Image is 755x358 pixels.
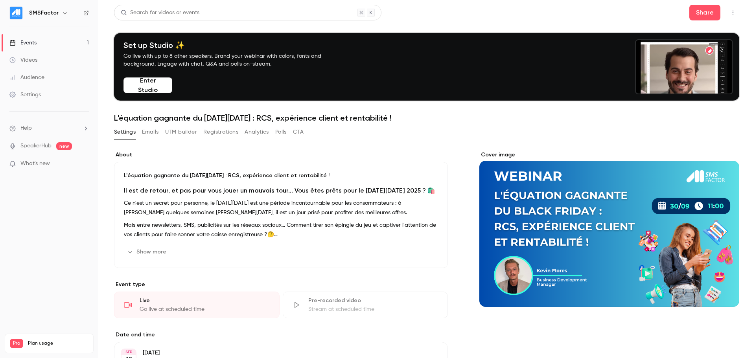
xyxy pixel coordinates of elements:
[124,220,438,239] p: Mais entre newsletters, SMS, publicités sur les réseaux sociaux... Comment tirer son épingle du j...
[267,232,278,237] strong: 🤔
[9,124,89,132] li: help-dropdown-opener
[124,198,438,217] p: Ce n'est un secret pour personne, le [DATE][DATE] est une période incontournable pour les consomm...
[122,349,136,355] div: SEP
[9,56,37,64] div: Videos
[308,305,438,313] div: Stream at scheduled time
[124,186,438,195] h2: Il est de retour, et pas pour vous jouer un mauvais tour... Vous êtes prêts pour le [DATE][DATE] ...
[123,52,340,68] p: Go live with up to 8 other speakers. Brand your webinar with colors, fonts and background. Engage...
[114,151,448,159] label: About
[689,5,720,20] button: Share
[140,305,270,313] div: Go live at scheduled time
[293,126,304,138] button: CTA
[124,172,438,180] p: L'équation gagnante du [DATE][DATE] : RCS, expérience client et rentabilité !
[123,40,340,50] h4: Set up Studio ✨
[29,9,59,17] h6: SMSFactor
[114,281,448,288] p: Event type
[124,246,171,258] button: Show more
[283,292,448,318] div: Pre-recorded videoStream at scheduled time
[165,126,197,138] button: UTM builder
[143,349,406,357] p: [DATE]
[56,142,72,150] span: new
[114,126,136,138] button: Settings
[10,7,22,19] img: SMSFactor
[140,297,270,305] div: Live
[28,340,88,347] span: Plan usage
[142,126,158,138] button: Emails
[20,142,52,150] a: SpeakerHub
[308,297,438,305] div: Pre-recorded video
[114,113,739,123] h1: L'équation gagnante du [DATE][DATE] : RCS, expérience client et rentabilité !
[479,151,739,307] section: Cover image
[20,124,32,132] span: Help
[9,73,44,81] div: Audience
[114,331,448,339] label: Date and time
[275,126,287,138] button: Polls
[9,91,41,99] div: Settings
[9,39,37,47] div: Events
[479,151,739,159] label: Cover image
[114,292,280,318] div: LiveGo live at scheduled time
[123,77,172,93] button: Enter Studio
[245,126,269,138] button: Analytics
[203,126,238,138] button: Registrations
[121,9,199,17] div: Search for videos or events
[20,160,50,168] span: What's new
[10,339,23,348] span: Pro
[79,160,89,167] iframe: Noticeable Trigger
